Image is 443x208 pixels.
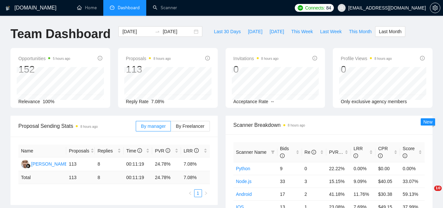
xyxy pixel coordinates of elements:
td: $40.05 [375,175,400,188]
button: Last 30 Days [210,26,244,37]
td: 0.00% [351,162,375,175]
button: This Week [288,26,316,37]
time: 8 hours ago [261,57,279,60]
span: info-circle [166,148,170,153]
td: 41.18% [326,188,351,200]
span: Opportunities [18,55,70,62]
td: 9 [277,162,302,175]
span: 100% [43,99,54,104]
span: LRR [353,146,363,158]
a: AI[PERSON_NAME] [21,161,69,166]
span: Bids [280,146,289,158]
th: Name [18,145,66,157]
span: info-circle [280,153,285,158]
span: dashboard [110,5,114,10]
td: 22.22% [326,162,351,175]
button: [DATE] [244,26,266,37]
button: Last Week [316,26,345,37]
span: swap-right [155,29,160,34]
span: info-circle [420,56,425,60]
span: Dashboard [118,5,140,11]
span: Profile Views [341,55,392,62]
span: 7.08% [151,99,164,104]
span: info-circle [194,148,199,153]
span: Invitations [233,55,279,62]
td: 113 [66,171,95,184]
td: 8 [95,157,124,171]
td: 7.08% [181,157,210,171]
time: 8 hours ago [374,57,392,60]
time: 8 hours ago [288,124,305,127]
span: This Week [291,28,313,35]
div: 113 [126,63,171,76]
span: Time [126,148,142,153]
a: searchScanner [153,5,177,11]
span: Re [305,150,316,155]
img: gigradar-bm.png [26,164,30,168]
a: 1 [194,190,202,197]
span: info-circle [378,153,383,158]
span: right [204,191,208,195]
span: Connects: [305,4,325,12]
a: setting [430,5,440,11]
td: Total [18,171,66,184]
td: 15.15% [326,175,351,188]
span: By manager [141,124,166,129]
button: This Month [345,26,375,37]
span: [DATE] [270,28,284,35]
h1: Team Dashboard [10,26,111,42]
div: 0 [233,63,279,76]
td: 0.00% [400,162,425,175]
span: [DATE] [248,28,262,35]
span: info-circle [205,56,210,60]
a: Android [236,192,252,197]
span: info-circle [312,150,316,154]
span: CPR [378,146,388,158]
td: 2 [302,188,327,200]
span: Relevance [18,99,40,104]
span: to [155,29,160,34]
input: Start date [122,28,152,35]
span: info-circle [98,56,102,60]
li: Previous Page [186,189,194,197]
span: -- [271,99,274,104]
td: 8 [95,171,124,184]
button: left [186,189,194,197]
td: 113 [66,157,95,171]
span: New [423,119,433,125]
th: Proposals [66,145,95,157]
span: filter [270,147,276,157]
span: Acceptance Rate [233,99,269,104]
td: 24.78% [152,157,181,171]
div: 152 [18,63,70,76]
span: Last Week [320,28,342,35]
time: 5 hours ago [53,57,70,60]
a: Python [236,166,251,171]
button: Last Month [375,26,405,37]
span: PVR [329,150,344,155]
button: [DATE] [266,26,288,37]
button: setting [430,3,440,13]
span: 10 [434,186,442,191]
span: Last Month [379,28,401,35]
span: filter [271,150,275,154]
span: Proposal Sending Stats [18,122,136,130]
button: right [202,189,210,197]
a: homeHome [77,5,97,11]
td: 17 [277,188,302,200]
img: logo [6,3,10,13]
td: 7.08 % [181,171,210,184]
span: info-circle [403,153,407,158]
td: 33.07% [400,175,425,188]
span: Proposals [69,147,89,154]
span: Only exclusive agency members [341,99,407,104]
td: 24.78 % [152,171,181,184]
span: PVR [155,148,170,153]
li: Next Page [202,189,210,197]
img: AI [21,160,29,168]
td: 59.13% [400,188,425,200]
span: info-circle [353,153,358,158]
td: $0.00 [375,162,400,175]
span: Proposals [126,55,171,62]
